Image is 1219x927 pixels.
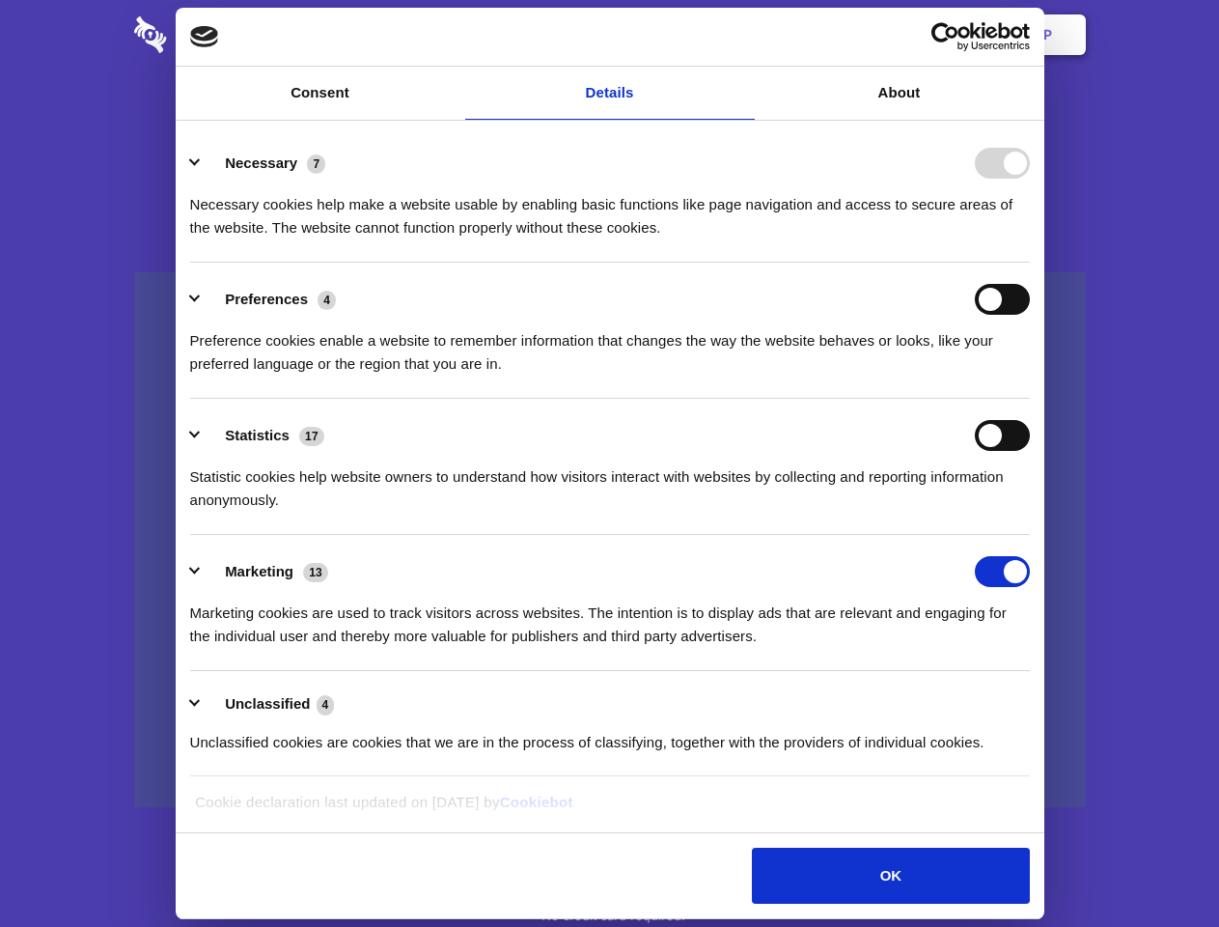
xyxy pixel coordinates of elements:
a: About [755,67,1044,120]
span: 13 [303,563,328,582]
iframe: Drift Widget Chat Controller [1122,830,1196,904]
h1: Eliminate Slack Data Loss. [134,87,1086,156]
button: Statistics (17) [190,420,337,451]
label: Marketing [225,563,293,579]
div: Marketing cookies are used to track visitors across websites. The intention is to display ads tha... [190,587,1030,648]
div: Statistic cookies help website owners to understand how visitors interact with websites by collec... [190,451,1030,512]
a: Consent [176,67,465,120]
button: Marketing (13) [190,556,341,587]
a: Usercentrics Cookiebot - opens in a new window [861,22,1030,51]
img: logo-wordmark-white-trans-d4663122ce5f474addd5e946df7df03e33cb6a1c49d2221995e7729f52c070b2.svg [134,16,299,53]
button: Unclassified (4) [190,692,346,716]
a: Cookiebot [500,794,573,810]
a: Login [875,5,959,65]
a: Wistia video thumbnail [134,272,1086,808]
button: Necessary (7) [190,148,338,179]
span: 4 [318,291,336,310]
label: Statistics [225,427,290,443]
div: Cookie declaration last updated on [DATE] by [180,791,1039,829]
span: 4 [317,695,335,715]
div: Unclassified cookies are cookies that we are in the process of classifying, together with the pro... [190,716,1030,754]
h4: Auto-redaction of sensitive data, encrypted data sharing and self-destructing private chats. Shar... [134,176,1086,239]
a: Pricing [567,5,651,65]
div: Necessary cookies help make a website usable by enabling basic functions like page navigation and... [190,179,1030,239]
a: Contact [783,5,872,65]
span: 7 [307,154,325,174]
div: Preference cookies enable a website to remember information that changes the way the website beha... [190,315,1030,376]
label: Necessary [225,154,297,171]
button: OK [752,848,1029,904]
a: Details [465,67,755,120]
span: 17 [299,427,324,446]
img: logo [190,26,219,47]
button: Preferences (4) [190,284,348,315]
label: Preferences [225,291,308,307]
